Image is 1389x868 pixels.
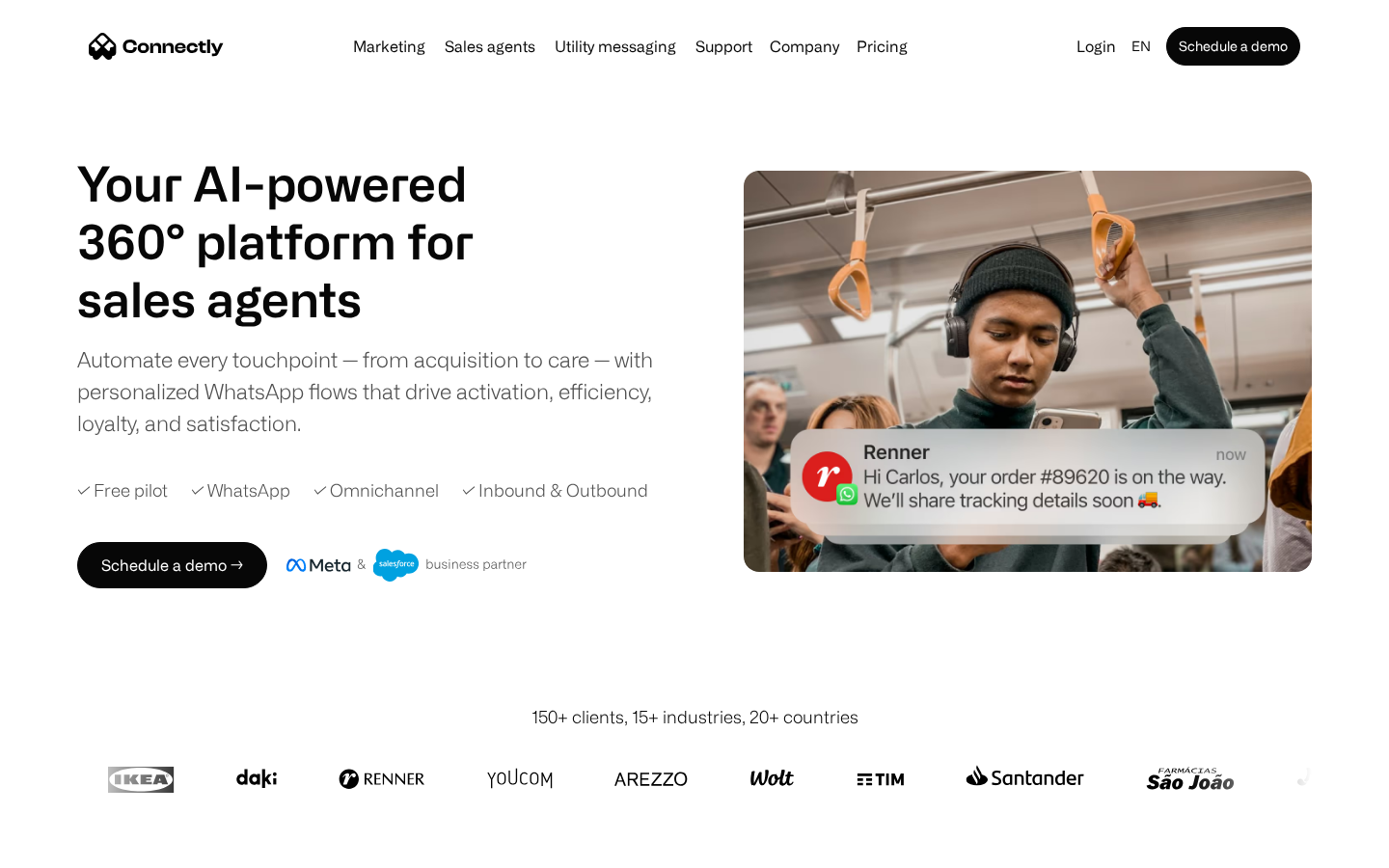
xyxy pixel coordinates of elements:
[688,39,760,54] a: Support
[19,832,116,861] aside: Language selected: English
[849,39,915,54] a: Pricing
[1131,33,1151,60] div: en
[547,39,684,54] a: Utility messaging
[77,270,521,328] h1: sales agents
[191,477,290,503] div: ✓ WhatsApp
[313,477,439,503] div: ✓ Omnichannel
[77,343,685,439] div: Automate every touchpoint — from acquisition to care — with personalized WhatsApp flows that driv...
[1166,27,1300,66] a: Schedule a demo
[1069,33,1124,60] a: Login
[39,834,116,861] ul: Language list
[345,39,433,54] a: Marketing
[770,33,839,60] div: Company
[77,542,267,588] a: Schedule a demo →
[286,549,528,582] img: Meta and Salesforce business partner badge.
[462,477,648,503] div: ✓ Inbound & Outbound
[531,704,858,730] div: 150+ clients, 15+ industries, 20+ countries
[77,154,521,270] h1: Your AI-powered 360° platform for
[437,39,543,54] a: Sales agents
[77,477,168,503] div: ✓ Free pilot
